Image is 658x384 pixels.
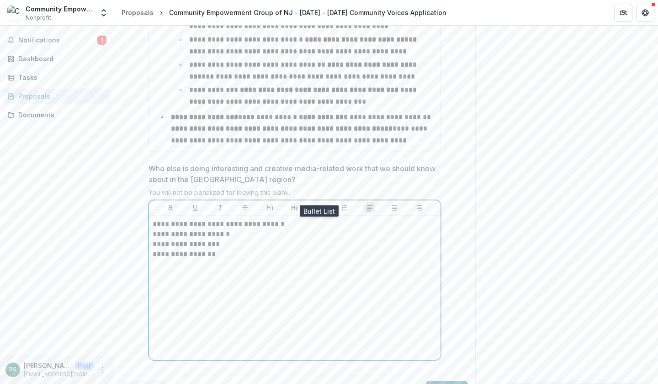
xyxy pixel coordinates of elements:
button: Align Right [414,202,425,213]
a: Proposals [118,6,157,19]
div: Dashboard [18,54,103,63]
button: Italicize [215,202,226,213]
button: Ordered List [339,202,350,213]
p: Who else is doing interesting and creative media-related work that we should know about in the [G... [149,163,435,185]
div: Community Empowerment Group of [GEOGRAPHIC_DATA] [26,4,94,14]
div: Proposals [18,91,103,101]
button: Bullet List [314,202,325,213]
a: Dashboard [4,51,110,66]
span: Notifications [18,37,97,44]
button: Strike [239,202,250,213]
button: Align Center [389,202,400,213]
button: Heading 2 [289,202,300,213]
span: Nonprofit [26,14,51,22]
a: Documents [4,107,110,122]
p: User [75,362,94,370]
div: Community Empowerment Group of NJ - [DATE] - [DATE] Community Voices Application [169,8,446,17]
span: 1 [97,36,106,45]
div: Tasks [18,73,103,82]
button: Align Left [364,202,375,213]
button: Notifications1 [4,33,110,47]
img: Community Empowerment Group of NJ [7,5,22,20]
button: More [97,364,108,375]
button: Heading 1 [265,202,276,213]
button: Get Help [636,4,654,22]
button: Bold [165,202,176,213]
button: Open entity switcher [97,4,110,22]
a: Tasks [4,70,110,85]
div: Documents [18,110,103,120]
div: You will not be penalized for leaving this blank. [149,189,441,200]
p: [PERSON_NAME] [24,361,71,370]
a: Proposals [4,89,110,104]
button: Underline [190,202,201,213]
div: Proposals [122,8,154,17]
nav: breadcrumb [118,6,450,19]
button: Partners [614,4,632,22]
div: Byheijja Sabree [9,367,16,373]
p: [EMAIL_ADDRESS][DOMAIN_NAME] [24,370,94,379]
